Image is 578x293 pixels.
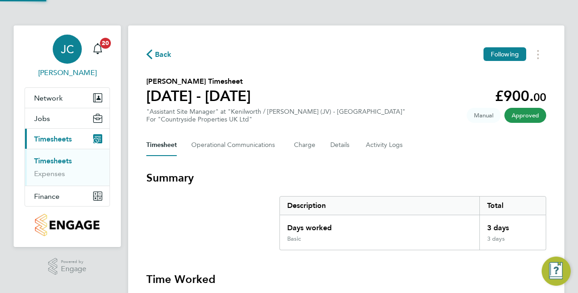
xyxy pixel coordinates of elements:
[25,129,110,149] button: Timesheets
[14,25,121,247] nav: Main navigation
[479,197,546,215] div: Total
[530,47,546,61] button: Timesheets Menu
[34,192,60,201] span: Finance
[34,94,63,102] span: Network
[146,87,251,105] h1: [DATE] - [DATE]
[146,272,546,287] h3: Time Worked
[146,49,172,60] button: Back
[48,258,87,275] a: Powered byEngage
[491,50,519,58] span: Following
[61,265,86,273] span: Engage
[25,88,110,108] button: Network
[155,49,172,60] span: Back
[294,134,316,156] button: Charge
[25,214,110,236] a: Go to home page
[34,157,72,165] a: Timesheets
[146,134,177,156] button: Timesheet
[25,35,110,78] a: JC[PERSON_NAME]
[146,76,251,87] h2: [PERSON_NAME] Timesheet
[542,257,571,286] button: Engage Resource Center
[495,87,546,105] app-decimal: £900.
[34,135,72,143] span: Timesheets
[25,67,110,78] span: Jayne Cadman
[483,47,526,61] button: Following
[366,134,404,156] button: Activity Logs
[25,149,110,186] div: Timesheets
[479,235,546,250] div: 3 days
[280,215,479,235] div: Days worked
[34,169,65,178] a: Expenses
[330,134,351,156] button: Details
[89,35,107,64] a: 20
[479,215,546,235] div: 3 days
[533,91,546,104] span: 00
[100,38,111,49] span: 20
[146,116,405,123] div: For "Countryside Properties UK Ltd"
[504,108,546,123] span: This timesheet has been approved.
[61,43,74,55] span: JC
[34,114,50,123] span: Jobs
[35,214,99,236] img: countryside-properties-logo-retina.png
[25,108,110,128] button: Jobs
[61,258,86,266] span: Powered by
[280,197,479,215] div: Description
[25,186,110,206] button: Finance
[146,171,546,185] h3: Summary
[279,196,546,250] div: Summary
[146,108,405,123] div: "Assistant Site Manager" at "Kenilworth / [PERSON_NAME] (JV) - [GEOGRAPHIC_DATA]"
[467,108,501,123] span: This timesheet was manually created.
[191,134,279,156] button: Operational Communications
[287,235,301,242] div: Basic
